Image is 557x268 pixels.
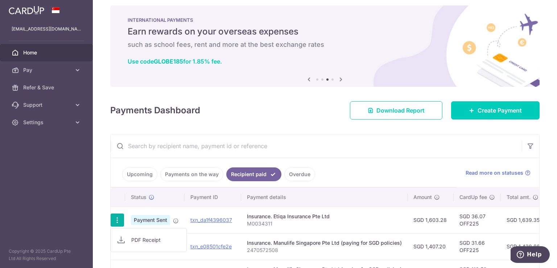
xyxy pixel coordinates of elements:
iframe: Opens a widget where you can find more information [511,246,550,264]
p: M0034311 [247,220,402,227]
span: Download Report [376,106,425,115]
a: Overdue [284,167,315,181]
span: Home [23,49,71,56]
div: Insurance. Etiqa Insurance Pte Ltd [247,213,402,220]
td: SGD 31.66 OFF225 [454,233,501,260]
th: Payment details [241,188,408,207]
img: CardUp [9,6,44,15]
div: Insurance. Manulife Singapore Pte Ltd (paying for SGD policies) [247,239,402,247]
td: SGD 1,407.20 [408,233,454,260]
span: Payment Sent [131,215,170,225]
span: Status [131,194,147,201]
img: International Payment Banner [110,5,540,87]
span: Total amt. [507,194,531,201]
p: [EMAIL_ADDRESS][DOMAIN_NAME] [12,25,81,33]
h6: such as school fees, rent and more at the best exchange rates [128,40,522,49]
td: SGD 1,603.28 [408,207,454,233]
td: SGD 1,438.86 [501,233,546,260]
h5: Earn rewards on your overseas expenses [128,26,522,37]
p: INTERNATIONAL PAYMENTS [128,17,522,23]
a: Download Report [350,101,442,119]
span: Refer & Save [23,84,71,91]
input: Search by recipient name, payment id or reference [111,134,522,158]
a: txn_da1f4396037 [190,217,232,223]
span: Settings [23,119,71,126]
a: txn_e08501cfe2e [190,243,232,249]
td: SGD 36.07 OFF225 [454,207,501,233]
b: GLOBE185 [154,58,183,65]
span: CardUp fee [459,194,487,201]
span: Create Payment [478,106,522,115]
a: Create Payment [451,101,540,119]
span: Support [23,101,71,109]
span: Read more on statuses [466,169,523,176]
p: 2470572508 [247,247,402,254]
th: Payment ID [185,188,241,207]
td: SGD 1,639.35 [501,207,546,233]
span: Amount [413,194,432,201]
a: Recipient paid [226,167,281,181]
a: Upcoming [122,167,157,181]
a: Read more on statuses [466,169,531,176]
a: Payments on the way [160,167,223,181]
span: Pay [23,66,71,74]
h4: Payments Dashboard [110,104,200,117]
a: Use codeGLOBE185for 1.85% fee. [128,58,222,65]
